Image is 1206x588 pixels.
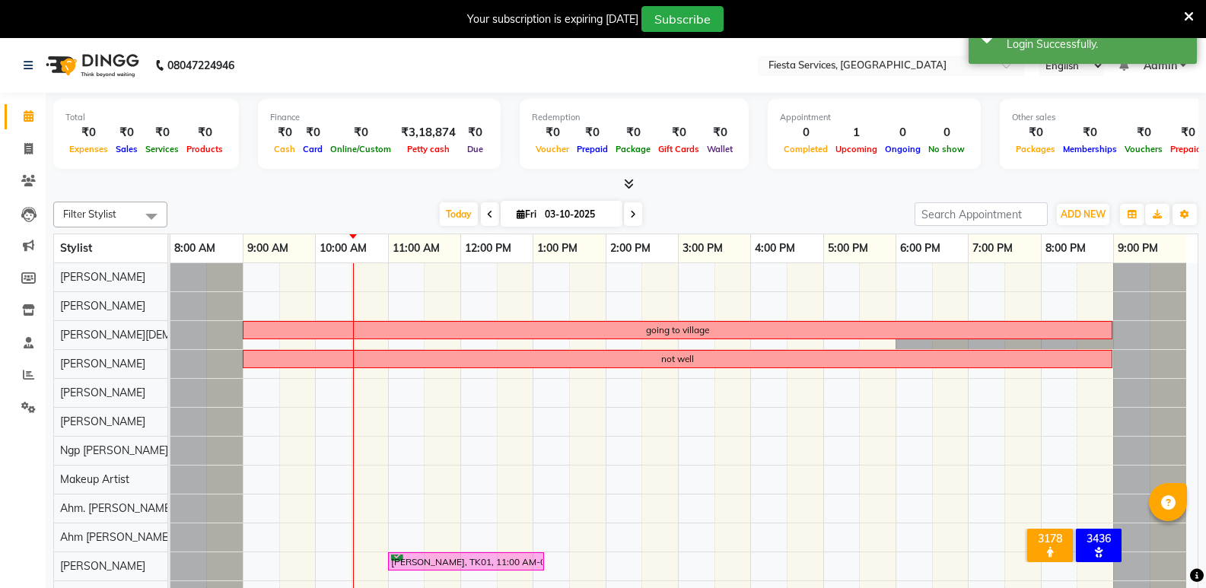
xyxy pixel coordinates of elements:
[1059,144,1121,154] span: Memberships
[326,124,395,141] div: ₹0
[112,124,142,141] div: ₹0
[532,144,573,154] span: Voucher
[395,124,462,141] div: ₹3,18,874
[63,208,116,220] span: Filter Stylist
[60,501,173,515] span: Ahm. [PERSON_NAME]
[646,323,709,337] div: going to village
[243,237,292,259] a: 9:00 AM
[924,144,969,154] span: No show
[1114,237,1162,259] a: 9:00 PM
[881,144,924,154] span: Ongoing
[1079,532,1118,545] div: 3436
[654,144,703,154] span: Gift Cards
[183,124,227,141] div: ₹0
[641,6,724,32] button: Subscribe
[751,237,799,259] a: 4:00 PM
[467,11,638,27] div: Your subscription is expiring [DATE]
[270,111,488,124] div: Finance
[703,144,737,154] span: Wallet
[896,237,944,259] a: 6:00 PM
[1012,144,1059,154] span: Packages
[403,144,453,154] span: Petty cash
[65,111,227,124] div: Total
[612,144,654,154] span: Package
[183,144,227,154] span: Products
[60,299,145,313] span: [PERSON_NAME]
[170,237,219,259] a: 8:00 AM
[533,237,581,259] a: 1:00 PM
[270,144,299,154] span: Cash
[540,203,616,226] input: 2025-10-03
[612,124,654,141] div: ₹0
[1012,124,1059,141] div: ₹0
[60,530,171,544] span: Ahm [PERSON_NAME]
[389,237,444,259] a: 11:00 AM
[65,144,112,154] span: Expenses
[1121,144,1166,154] span: Vouchers
[654,124,703,141] div: ₹0
[60,472,129,486] span: Makeup Artist
[39,44,143,87] img: logo
[1057,204,1109,225] button: ADD NEW
[661,352,694,366] div: not well
[60,328,264,342] span: [PERSON_NAME][DEMOGRAPHIC_DATA]
[780,111,969,124] div: Appointment
[969,237,1017,259] a: 7:00 PM
[299,144,326,154] span: Card
[60,386,145,399] span: [PERSON_NAME]
[924,124,969,141] div: 0
[679,237,727,259] a: 3:00 PM
[299,124,326,141] div: ₹0
[316,237,371,259] a: 10:00 AM
[60,415,145,428] span: [PERSON_NAME]
[1061,208,1106,220] span: ADD NEW
[824,237,872,259] a: 5:00 PM
[1007,37,1185,52] div: Login Successfully.
[606,237,654,259] a: 2:00 PM
[462,124,488,141] div: ₹0
[532,111,737,124] div: Redemption
[780,124,832,141] div: 0
[513,208,540,220] span: Fri
[270,124,299,141] div: ₹0
[65,124,112,141] div: ₹0
[326,144,395,154] span: Online/Custom
[463,144,487,154] span: Due
[532,124,573,141] div: ₹0
[60,270,145,284] span: [PERSON_NAME]
[60,357,145,370] span: [PERSON_NAME]
[573,124,612,141] div: ₹0
[832,144,881,154] span: Upcoming
[440,202,478,226] span: Today
[167,44,234,87] b: 08047224946
[703,124,737,141] div: ₹0
[780,144,832,154] span: Completed
[60,443,168,457] span: Ngp [PERSON_NAME]
[573,144,612,154] span: Prepaid
[1042,237,1090,259] a: 8:00 PM
[1121,124,1166,141] div: ₹0
[390,555,543,569] div: [PERSON_NAME], TK01, 11:00 AM-01:10 PM, Threading-Threading - Eyebrows,Threading-Threading - Fore...
[915,202,1048,226] input: Search Appointment
[112,144,142,154] span: Sales
[461,237,515,259] a: 12:00 PM
[142,144,183,154] span: Services
[1030,532,1070,545] div: 3178
[1144,58,1177,74] span: Admin
[881,124,924,141] div: 0
[60,559,145,573] span: [PERSON_NAME]
[142,124,183,141] div: ₹0
[60,241,92,255] span: Stylist
[832,124,881,141] div: 1
[1059,124,1121,141] div: ₹0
